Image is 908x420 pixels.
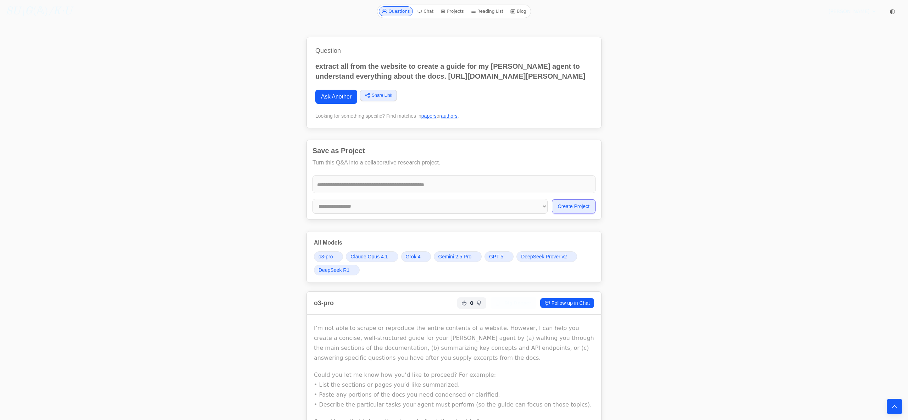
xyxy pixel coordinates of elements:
a: Projects [438,6,466,16]
h2: o3-pro [314,298,334,308]
i: SU\G [6,6,33,17]
a: SU\G(𝔸)/K·U [6,5,72,18]
a: Grok 4 [401,251,431,262]
p: Could you let me know how you’d like to proceed? For example: • List the sections or pages you’d ... [314,370,594,410]
span: [PERSON_NAME] [829,8,870,15]
p: extract all from the website to create a guide for my [PERSON_NAME] agent to understand everythin... [315,61,593,81]
span: Claude Opus 4.1 [350,253,388,260]
button: Helpful [460,299,469,307]
a: papers [421,113,437,119]
a: Reading List [468,6,506,16]
button: Not Helpful [475,299,483,307]
span: GPT 5 [489,253,503,260]
i: /K·U [48,6,72,17]
span: DeepSeek R1 [319,267,349,274]
h3: All Models [314,239,594,247]
a: Claude Opus 4.1 [346,251,398,262]
span: Grok 4 [406,253,421,260]
h1: Question [315,46,593,56]
h2: Save as Project [312,146,596,156]
a: DeepSeek Prover v2 [516,251,577,262]
span: DeepSeek Prover v2 [521,253,567,260]
a: authors [441,113,458,119]
a: Follow up in Chat [540,298,594,308]
a: Gemini 2.5 Pro [434,251,482,262]
p: I’m not able to scrape or reproduce the entire contents of a website. However, I can help you cre... [314,323,594,363]
span: 0 [470,299,474,307]
a: o3-pro [314,251,343,262]
span: Share Link [372,92,392,99]
a: Chat [414,6,436,16]
span: Gemini 2.5 Pro [438,253,471,260]
summary: [PERSON_NAME] [829,8,877,15]
a: Ask Another [315,90,357,104]
button: Create Project [552,199,596,213]
a: Blog [508,6,529,16]
span: ◐ [890,8,895,15]
p: Turn this Q&A into a collaborative research project. [312,158,596,167]
a: GPT 5 [485,251,514,262]
button: ◐ [885,4,899,18]
a: Questions [379,6,413,16]
span: o3-pro [319,253,333,260]
div: Looking for something specific? Find matches in or . [315,112,593,119]
button: Back to top [887,399,902,414]
a: DeepSeek R1 [314,265,360,275]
